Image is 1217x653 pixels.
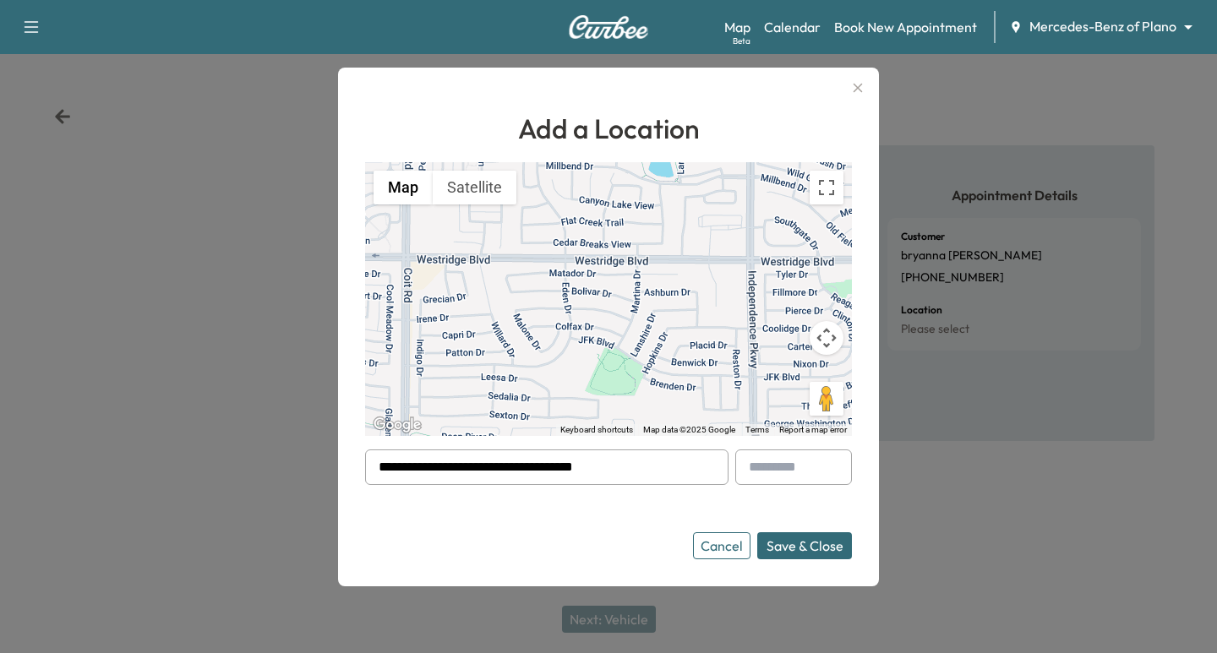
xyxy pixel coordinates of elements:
button: Map camera controls [810,321,843,355]
div: Beta [733,35,750,47]
button: Save & Close [757,532,852,559]
span: Map data ©2025 Google [643,425,735,434]
button: Toggle fullscreen view [810,171,843,204]
a: Open this area in Google Maps (opens a new window) [369,414,425,436]
button: Drag Pegman onto the map to open Street View [810,382,843,416]
a: Terms (opens in new tab) [745,425,769,434]
a: Calendar [764,17,821,37]
button: Show street map [374,171,433,204]
h1: Add a Location [365,108,852,149]
a: MapBeta [724,17,750,37]
span: Mercedes-Benz of Plano [1029,17,1176,36]
button: Keyboard shortcuts [560,424,633,436]
button: Cancel [693,532,750,559]
button: Show satellite imagery [433,171,516,204]
a: Book New Appointment [834,17,977,37]
img: Curbee Logo [568,15,649,39]
img: Google [369,414,425,436]
a: Report a map error [779,425,847,434]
